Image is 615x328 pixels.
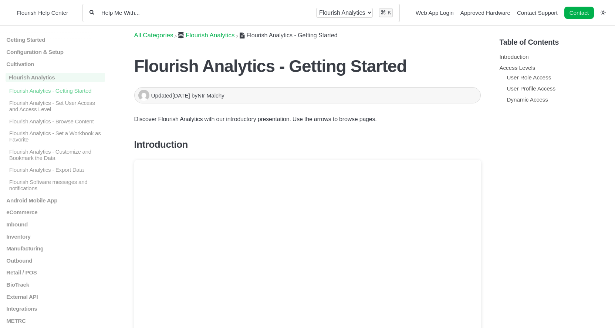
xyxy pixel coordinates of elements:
a: Cultivation [6,61,105,67]
a: eCommerce [6,209,105,215]
a: User Role Access [507,74,551,81]
a: Flourish Help Center [9,8,68,18]
span: NIr Malchy [197,92,224,99]
a: External API [6,294,105,300]
a: Introduction [499,54,528,60]
p: Flourish Analytics - Set User Access and Access Level [9,100,105,112]
a: User Profile Access [507,85,555,92]
a: Outbound [6,257,105,264]
p: Flourish Analytics - Browse Content [9,118,105,124]
a: Flourish Analytics - Customize and Bookmark the Data [6,148,105,161]
a: Dynamic Access [507,96,548,103]
a: Android Mobile App [6,197,105,204]
p: Flourish Analytics - Getting Started [9,88,105,94]
span: Updated [151,92,192,99]
a: Access Levels [499,65,535,71]
a: Breadcrumb link to All Categories [134,32,173,39]
span: by [192,92,224,99]
p: Discover Flourish Analytics with our introductory presentation. Use the arrows to browse pages. [134,115,481,124]
input: Help Me With... [101,9,310,16]
a: Integrations [6,305,105,312]
a: Switch dark mode setting [601,9,606,16]
p: Flourish Software messages and notifications [9,179,105,191]
a: METRC [6,318,105,324]
a: Contact [564,7,594,19]
a: Inventory [6,233,105,239]
a: Contact Support navigation item [517,10,558,16]
a: Flourish Analytics [6,73,105,82]
span: ​Flourish Analytics [186,32,234,39]
a: Getting Started [6,37,105,43]
a: Flourish Analytics - Browse Content [6,118,105,124]
kbd: ⌘ [381,9,386,16]
span: Flourish Analytics - Getting Started [246,32,337,38]
a: Inbound [6,221,105,228]
a: Approved Hardware navigation item [460,10,510,16]
a: Flourish Analytics - Export Data [6,167,105,173]
li: Contact desktop [562,8,596,18]
a: Configuration & Setup [6,49,105,55]
p: Flourish Analytics - Set a Workbook as Favorite [9,130,105,143]
img: NIr Malchy [138,90,149,101]
img: Flourish Help Center Logo [9,8,13,18]
h5: Table of Contents [499,38,609,47]
a: Manufacturing [6,245,105,252]
time: [DATE] [172,92,190,99]
a: Flourish Analytics - Set User Access and Access Level [6,100,105,112]
p: Flourish Analytics - Customize and Bookmark the Data [9,148,105,161]
span: Flourish Help Center [17,10,68,16]
kbd: K [388,9,391,16]
h3: Introduction [134,139,481,150]
a: Flourish Analytics [178,32,234,39]
a: Web App Login navigation item [416,10,454,16]
a: Flourish Analytics - Set a Workbook as Favorite [6,130,105,143]
h1: Flourish Analytics - Getting Started [134,56,481,76]
a: Flourish Analytics - Getting Started [6,88,105,94]
a: BioTrack [6,281,105,288]
a: Flourish Software messages and notifications [6,179,105,191]
span: All Categories [134,32,173,39]
p: Flourish Analytics - Export Data [9,167,105,173]
a: Retail / POS [6,269,105,276]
